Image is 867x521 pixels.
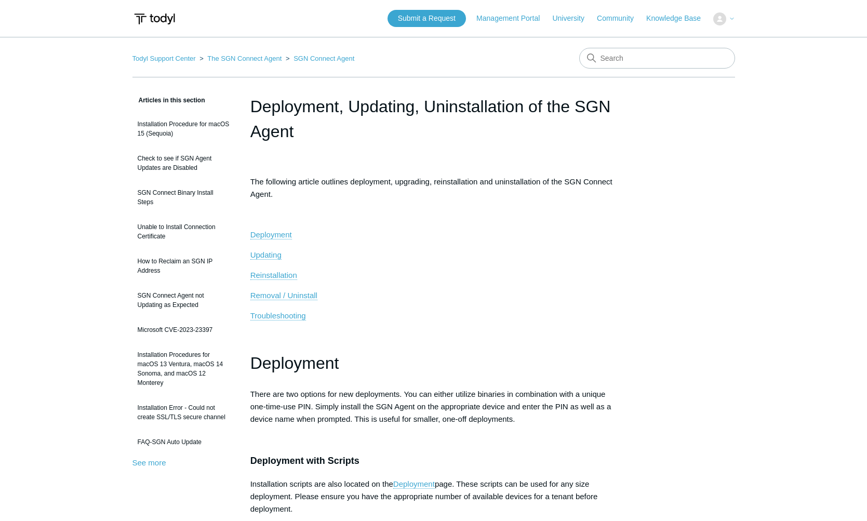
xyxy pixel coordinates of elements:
[250,291,317,300] a: Removal / Uninstall
[132,398,235,427] a: Installation Error - Could not create SSL/TLS secure channel
[250,390,611,423] span: There are two options for new deployments. You can either utilize binaries in combination with a ...
[132,9,177,29] img: Todyl Support Center Help Center home page
[388,10,466,27] a: Submit a Request
[250,271,297,279] span: Reinstallation
[476,13,550,24] a: Management Portal
[250,94,617,144] h1: Deployment, Updating, Uninstallation of the SGN Agent
[250,456,359,466] span: Deployment with Scripts
[250,250,282,260] a: Updating
[132,55,196,62] a: Todyl Support Center
[132,345,235,393] a: Installation Procedures for macOS 13 Ventura, macOS 14 Sonoma, and macOS 12 Monterey
[250,479,393,488] span: Installation scripts are also located on the
[132,97,205,104] span: Articles in this section
[132,251,235,280] a: How to Reclaim an SGN IP Address
[132,432,235,452] a: FAQ-SGN Auto Update
[132,286,235,315] a: SGN Connect Agent not Updating as Expected
[132,458,166,467] a: See more
[579,48,735,69] input: Search
[197,55,284,62] li: The SGN Connect Agent
[132,114,235,143] a: Installation Procedure for macOS 15 (Sequoia)
[393,479,435,489] a: Deployment
[250,250,282,259] span: Updating
[250,479,598,513] span: page. These scripts can be used for any size deployment. Please ensure you have the appropriate n...
[250,311,306,320] a: Troubleshooting
[207,55,282,62] a: The SGN Connect Agent
[250,177,612,198] span: The following article outlines deployment, upgrading, reinstallation and uninstallation of the SG...
[294,55,354,62] a: SGN Connect Agent
[646,13,711,24] a: Knowledge Base
[132,320,235,340] a: Microsoft CVE-2023-23397
[132,183,235,212] a: SGN Connect Binary Install Steps
[250,354,339,372] span: Deployment
[132,55,198,62] li: Todyl Support Center
[132,149,235,178] a: Check to see if SGN Agent Updates are Disabled
[284,55,354,62] li: SGN Connect Agent
[132,217,235,246] a: Unable to Install Connection Certificate
[597,13,644,24] a: Community
[250,271,297,280] a: Reinstallation
[250,230,292,239] a: Deployment
[552,13,594,24] a: University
